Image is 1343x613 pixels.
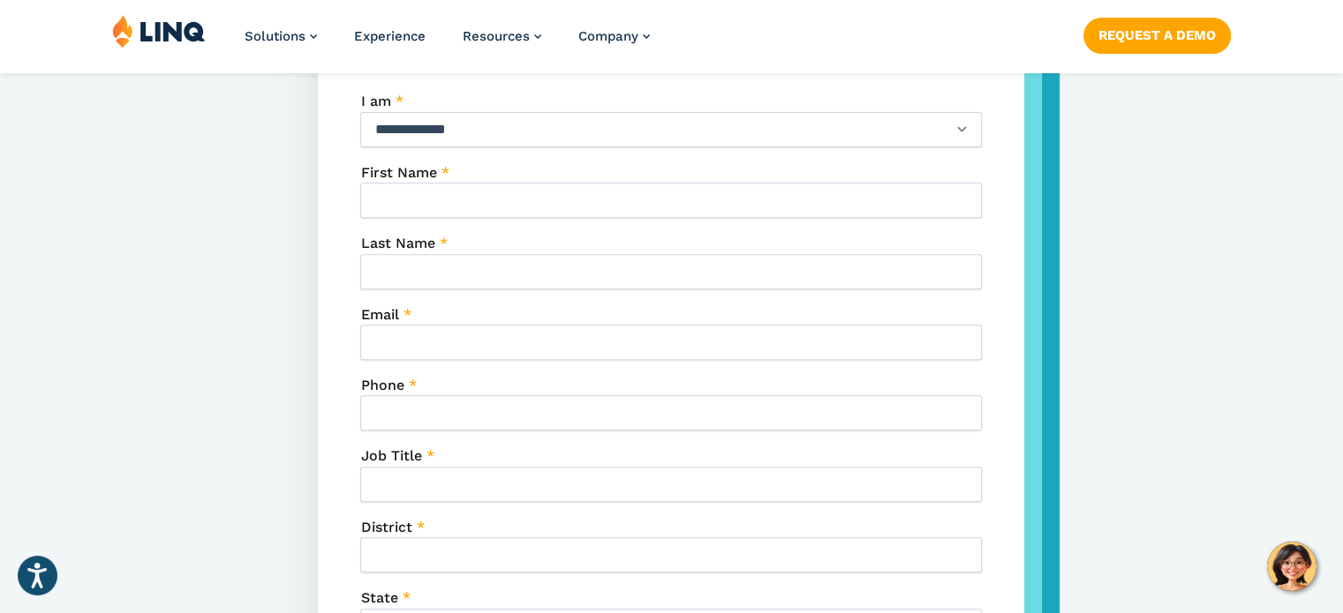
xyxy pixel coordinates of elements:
nav: Primary Navigation [245,14,650,72]
span: State [360,589,397,606]
button: Hello, have a question? Let’s chat. [1267,542,1317,591]
span: Job Title [360,447,421,464]
span: Company [578,28,638,44]
a: Request a Demo [1083,18,1231,53]
span: I am [360,93,390,109]
nav: Button Navigation [1083,14,1231,53]
span: Last Name [360,235,434,251]
span: Resources [463,28,530,44]
a: Solutions [245,28,317,44]
img: LINQ | K‑12 Software [112,14,206,48]
span: First Name [360,164,436,181]
span: Email [360,306,398,323]
span: District [360,519,411,535]
a: Experience [354,28,426,44]
span: Solutions [245,28,306,44]
a: Company [578,28,650,44]
span: Phone [360,377,404,393]
a: Resources [463,28,541,44]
